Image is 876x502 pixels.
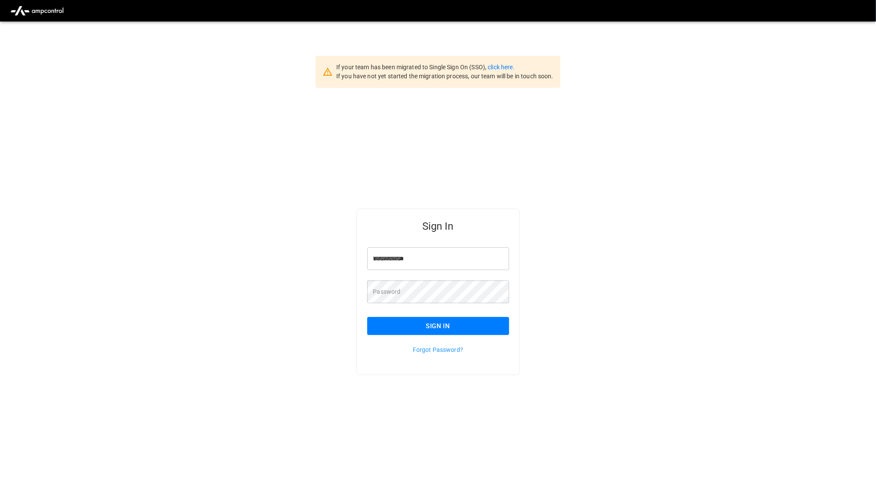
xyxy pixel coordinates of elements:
span: If your team has been migrated to Single Sign On (SSO), [336,64,488,71]
p: Forgot Password? [367,345,509,354]
h5: Sign In [367,219,509,233]
button: Sign In [367,317,509,335]
a: click here. [488,64,514,71]
span: If you have not yet started the migration process, our team will be in touch soon. [336,73,553,80]
img: ampcontrol.io logo [7,3,67,19]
